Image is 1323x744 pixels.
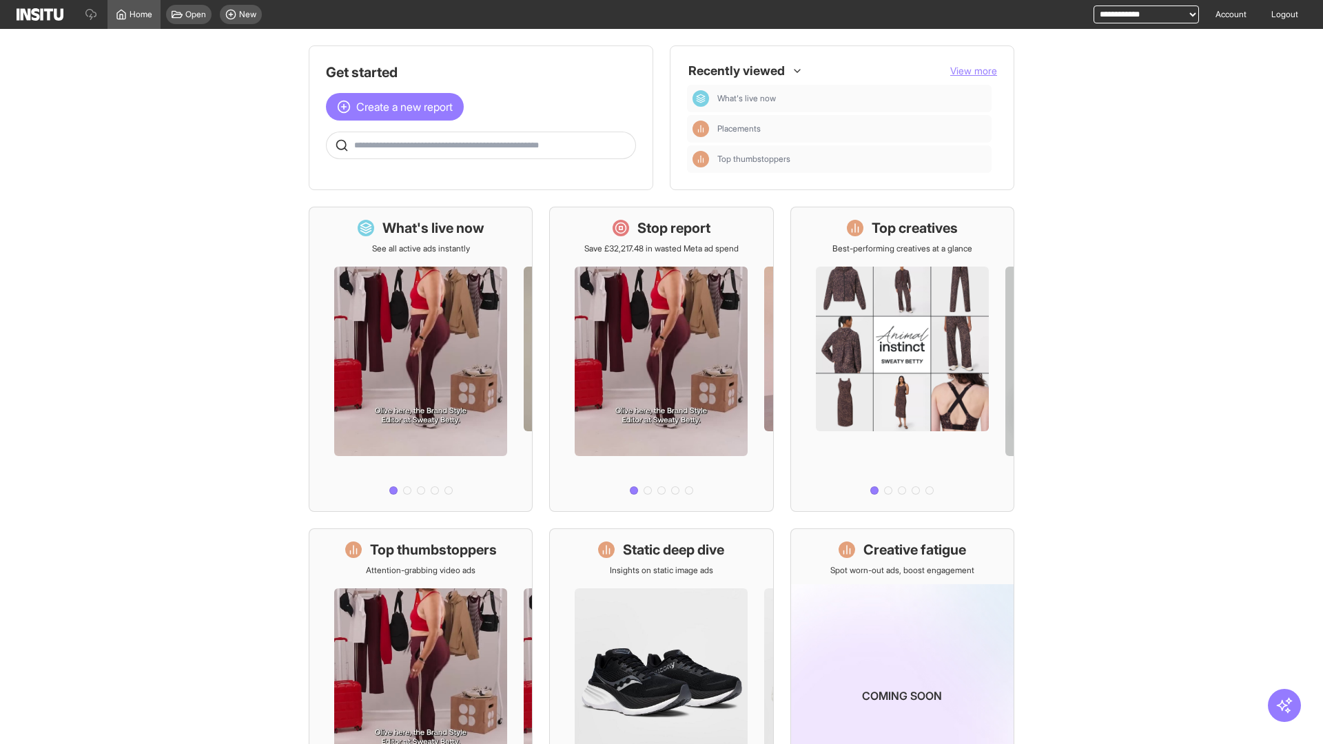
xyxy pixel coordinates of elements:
[717,123,986,134] span: Placements
[185,9,206,20] span: Open
[637,218,710,238] h1: Stop report
[610,565,713,576] p: Insights on static image ads
[950,64,997,78] button: View more
[356,99,453,115] span: Create a new report
[370,540,497,559] h1: Top thumbstoppers
[693,151,709,167] div: Insights
[693,90,709,107] div: Dashboard
[17,8,63,21] img: Logo
[366,565,475,576] p: Attention-grabbing video ads
[309,207,533,512] a: What's live nowSee all active ads instantly
[130,9,152,20] span: Home
[372,243,470,254] p: See all active ads instantly
[717,93,986,104] span: What's live now
[693,121,709,137] div: Insights
[717,123,761,134] span: Placements
[549,207,773,512] a: Stop reportSave £32,217.48 in wasted Meta ad spend
[790,207,1014,512] a: Top creativesBest-performing creatives at a glance
[584,243,739,254] p: Save £32,217.48 in wasted Meta ad spend
[326,93,464,121] button: Create a new report
[717,154,790,165] span: Top thumbstoppers
[717,154,986,165] span: Top thumbstoppers
[717,93,776,104] span: What's live now
[239,9,256,20] span: New
[832,243,972,254] p: Best-performing creatives at a glance
[950,65,997,76] span: View more
[326,63,636,82] h1: Get started
[872,218,958,238] h1: Top creatives
[623,540,724,559] h1: Static deep dive
[382,218,484,238] h1: What's live now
